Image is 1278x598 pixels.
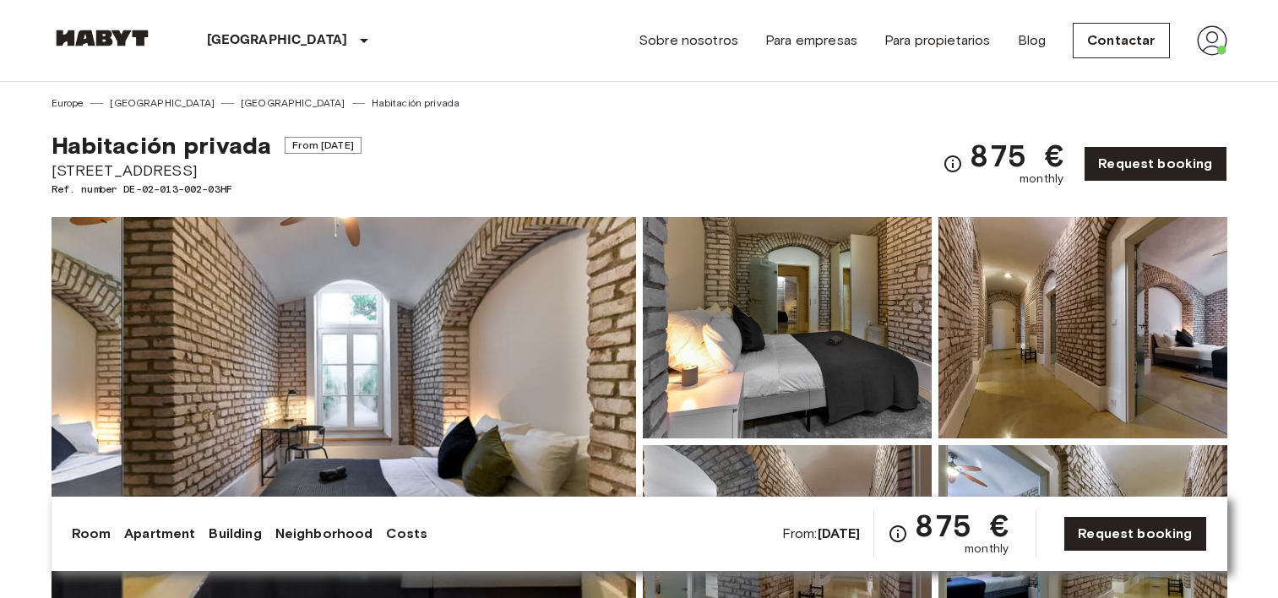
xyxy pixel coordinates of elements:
a: Para propietarios [884,30,991,51]
a: Apartment [124,524,195,544]
span: From [DATE] [285,137,362,154]
span: monthly [965,541,1009,557]
a: Room [72,524,111,544]
span: 875 € [915,510,1009,541]
svg: Check cost overview for full price breakdown. Please note that discounts apply to new joiners onl... [888,524,908,544]
a: Request booking [1084,146,1226,182]
a: Building [209,524,261,544]
b: [DATE] [818,525,861,541]
p: [GEOGRAPHIC_DATA] [207,30,348,51]
a: [GEOGRAPHIC_DATA] [110,95,215,111]
img: Habyt [52,30,153,46]
span: [STREET_ADDRESS] [52,160,362,182]
span: 875 € [970,140,1063,171]
a: Contactar [1073,23,1169,58]
img: avatar [1197,25,1227,56]
a: Blog [1018,30,1047,51]
a: Para empresas [765,30,857,51]
span: Ref. number DE-02-013-002-03HF [52,182,362,197]
a: Habitación privada [372,95,460,111]
a: Neighborhood [275,524,373,544]
svg: Check cost overview for full price breakdown. Please note that discounts apply to new joiners onl... [943,154,963,174]
span: monthly [1020,171,1063,188]
span: Habitación privada [52,131,272,160]
a: Europe [52,95,84,111]
img: Picture of unit DE-02-013-002-03HF [938,217,1227,438]
a: Sobre nosotros [639,30,738,51]
span: From: [782,525,861,543]
a: Request booking [1063,516,1206,552]
a: Costs [386,524,427,544]
img: Picture of unit DE-02-013-002-03HF [643,217,932,438]
a: [GEOGRAPHIC_DATA] [241,95,345,111]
